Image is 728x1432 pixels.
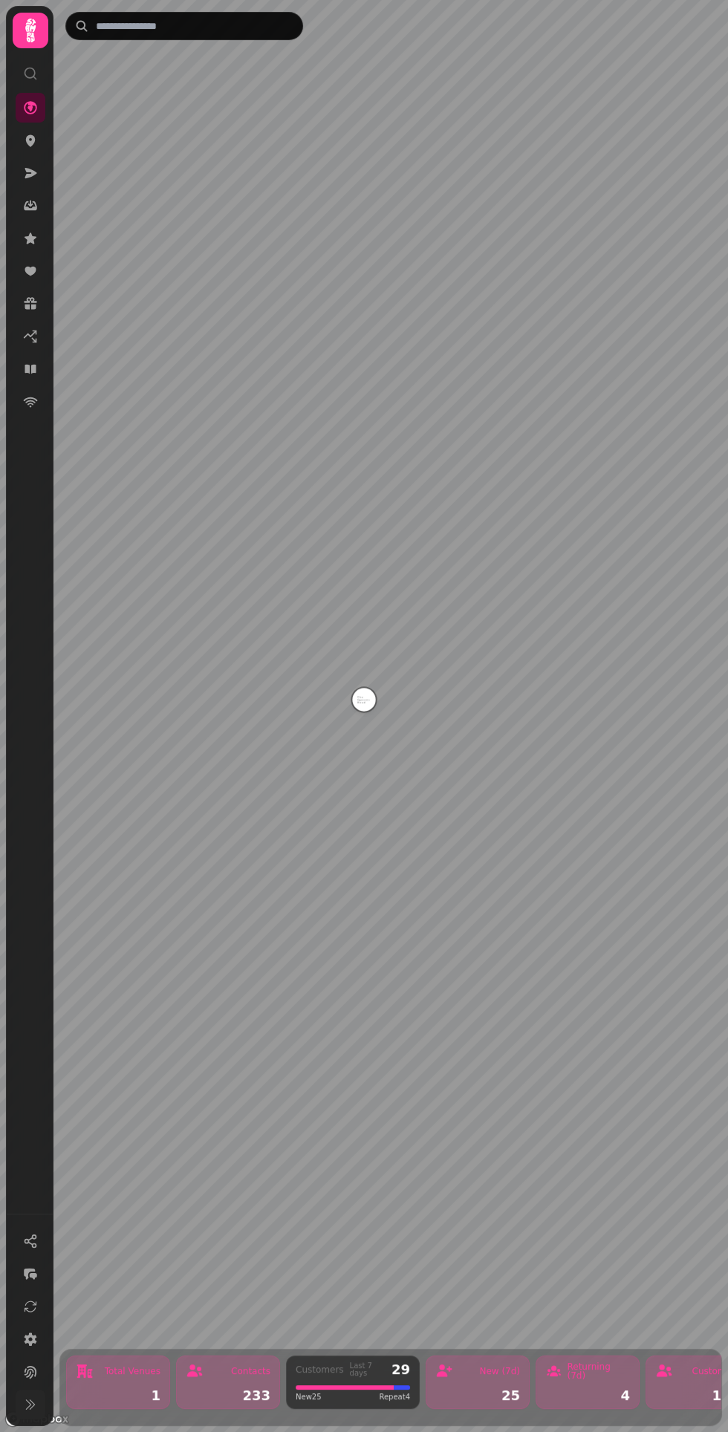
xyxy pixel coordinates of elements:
div: Total Venues [105,1367,160,1376]
span: New 25 [296,1391,322,1402]
a: Mapbox logo [4,1410,70,1428]
div: Returning (7d) [567,1362,630,1380]
div: New (7d) [479,1367,520,1376]
span: Repeat 4 [379,1391,410,1402]
div: Contacts [231,1367,270,1376]
div: 25 [435,1389,520,1402]
div: 1 [76,1389,160,1402]
div: Map marker [352,688,376,716]
div: 29 [391,1363,410,1376]
div: Customers [296,1365,344,1374]
div: 4 [545,1389,630,1402]
div: 233 [186,1389,270,1402]
div: Last 7 days [350,1362,386,1377]
button: The Queens Head [352,688,376,712]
